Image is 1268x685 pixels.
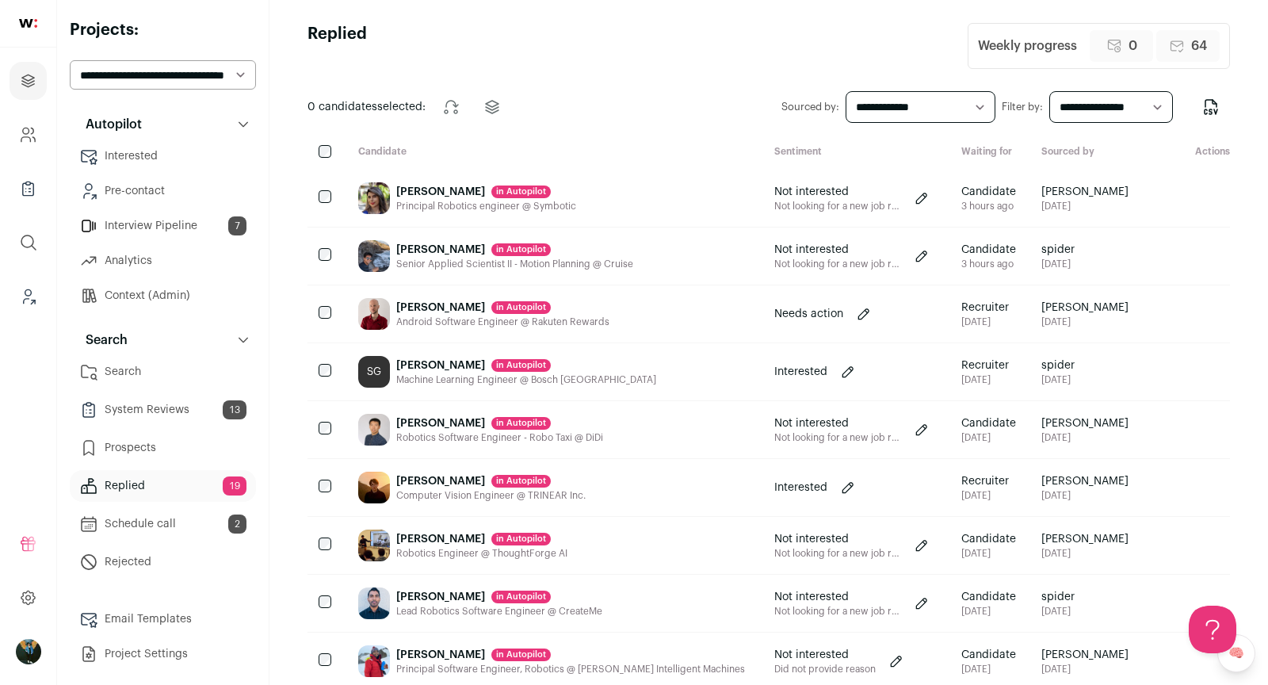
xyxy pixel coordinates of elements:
[396,184,576,200] div: [PERSON_NAME]
[1041,663,1129,675] span: [DATE]
[70,109,256,140] button: Autopilot
[961,200,1016,212] div: 3 hours ago
[76,115,142,134] p: Autopilot
[396,489,586,502] div: Computer Vision Engineer @ TRINEAR Inc.
[396,258,633,270] div: Senior Applied Scientist II - Motion Planning @ Cruise
[1041,473,1129,489] span: [PERSON_NAME]
[358,356,390,388] div: SG
[70,140,256,172] a: Interested
[961,300,1009,316] span: Recruiter
[70,245,256,277] a: Analytics
[491,475,551,488] div: in Autopilot
[70,432,256,464] a: Prospects
[396,663,745,675] div: Principal Software Engineer, Robotics @ [PERSON_NAME] Intelligent Machines
[70,19,256,41] h2: Projects:
[491,186,551,198] div: in Autopilot
[358,240,390,272] img: 54e725a357da84ab5302d35eef69f3f43c1484f5f1996f193031554d699945d8
[10,277,47,316] a: Leads (Backoffice)
[358,414,390,446] img: 2c56764e45aea8304182dc6d9aec5ff91f5bd81f6395dbae19432093629d423e.jpg
[961,415,1016,431] span: Candidate
[10,170,47,208] a: Company Lists
[774,647,876,663] p: Not interested
[396,358,656,373] div: [PERSON_NAME]
[396,605,602,618] div: Lead Robotics Software Engineer @ CreateMe
[70,470,256,502] a: Replied19
[70,324,256,356] button: Search
[396,415,603,431] div: [PERSON_NAME]
[774,306,843,322] p: Needs action
[358,645,390,677] img: 81afdfe3625b55d8fb46ea639034c87bfddd959de20253f91741a6fcc6640668.jpg
[223,400,246,419] span: 13
[1041,200,1129,212] span: [DATE]
[223,476,246,496] span: 19
[491,417,551,430] div: in Autopilot
[70,603,256,635] a: Email Templates
[774,184,901,200] p: Not interested
[961,531,1016,547] span: Candidate
[961,258,1016,270] div: 3 hours ago
[774,547,901,560] p: Not looking for a new job right now
[396,473,586,489] div: [PERSON_NAME]
[491,359,551,372] div: in Autopilot
[774,415,901,431] p: Not interested
[1041,300,1129,316] span: [PERSON_NAME]
[1041,531,1129,547] span: [PERSON_NAME]
[76,331,128,350] p: Search
[1041,431,1129,444] span: [DATE]
[346,145,762,160] div: Candidate
[358,530,390,561] img: 72eb12cdd62a6c8d46f39b3c60b5690e3556582881ba0d2f1b7b21feda4d93c9.jpg
[1041,489,1129,502] span: [DATE]
[961,431,1016,444] div: [DATE]
[961,373,1009,386] div: [DATE]
[396,373,656,386] div: Machine Learning Engineer @ Bosch [GEOGRAPHIC_DATA]
[1041,184,1129,200] span: [PERSON_NAME]
[774,258,901,270] p: Not looking for a new job right now
[978,36,1077,55] div: Weekly progress
[396,547,567,560] div: Robotics Engineer @ ThoughtForge AI
[781,101,839,113] label: Sourced by:
[774,531,901,547] p: Not interested
[961,242,1016,258] span: Candidate
[70,508,256,540] a: Schedule call2
[491,533,551,545] div: in Autopilot
[1041,258,1075,270] span: [DATE]
[1217,634,1255,672] a: 🧠
[70,210,256,242] a: Interview Pipeline7
[491,243,551,256] div: in Autopilot
[491,301,551,314] div: in Autopilot
[1041,242,1075,258] span: spider
[1002,101,1043,113] label: Filter by:
[358,182,390,214] img: 198a5e6060cbcad8c40e10e71938268643de364748eee2db261069d2f7ab34a6.jpg
[961,184,1016,200] span: Candidate
[1029,145,1141,160] div: Sourced by
[961,605,1016,618] div: [DATE]
[396,316,609,328] div: Android Software Engineer @ Rakuten Rewards
[307,23,367,69] h1: Replied
[228,515,246,534] span: 2
[70,638,256,670] a: Project Settings
[961,647,1016,663] span: Candidate
[70,175,256,207] a: Pre-contact
[774,605,901,618] p: Not looking for a new job right now
[19,19,37,28] img: wellfound-shorthand-0d5821cbd27db2630d0214b213865d53afaa358527fdda9d0ea32b1df1b89c2c.svg
[961,489,1009,502] div: [DATE]
[774,480,827,496] p: Interested
[762,145,949,160] div: Sentiment
[307,101,377,113] span: 0 candidates
[16,639,41,664] button: Open dropdown
[1041,316,1129,328] span: [DATE]
[1041,589,1075,605] span: spider
[774,200,901,212] p: Not looking for a new job right now
[774,589,901,605] p: Not interested
[1041,605,1075,618] span: [DATE]
[1041,358,1075,373] span: spider
[961,547,1016,560] div: [DATE]
[949,145,1029,160] div: Waiting for
[961,589,1016,605] span: Candidate
[961,358,1009,373] span: Recruiter
[10,62,47,100] a: Projects
[774,663,876,675] p: Did not provide reason
[1189,606,1236,653] iframe: Help Scout Beacon - Open
[16,639,41,664] img: 12031951-medium_jpg
[358,587,390,619] img: c1a0150b2a7a56d57f32b462e115061296f4202399e53d5dc3120ab148e8c675.jpg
